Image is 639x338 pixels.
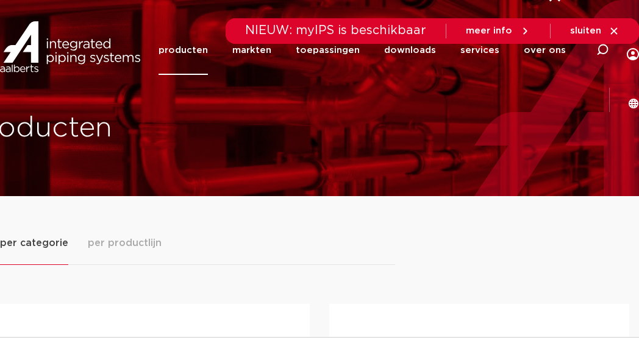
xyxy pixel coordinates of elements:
[524,26,566,75] a: over ons
[384,26,436,75] a: downloads
[245,24,426,37] span: NIEUW: myIPS is beschikbaar
[232,26,271,75] a: markten
[88,236,162,250] span: per productlijn
[570,26,601,35] span: sluiten
[466,26,512,35] span: meer info
[460,26,499,75] a: services
[159,26,566,75] nav: Menu
[159,26,208,75] a: producten
[570,26,619,37] a: sluiten
[296,26,360,75] a: toepassingen
[466,26,530,37] a: meer info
